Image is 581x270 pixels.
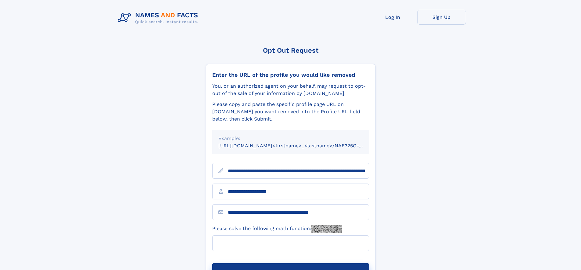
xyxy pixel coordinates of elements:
img: Logo Names and Facts [115,10,203,26]
div: Enter the URL of the profile you would like removed [212,72,369,78]
div: Opt Out Request [206,47,375,54]
a: Sign Up [417,10,466,25]
div: You, or an authorized agent on your behalf, may request to opt-out of the sale of your informatio... [212,82,369,97]
small: [URL][DOMAIN_NAME]<firstname>_<lastname>/NAF325G-xxxxxxxx [218,143,381,149]
label: Please solve the following math function: [212,225,342,233]
div: Example: [218,135,363,142]
a: Log In [368,10,417,25]
div: Please copy and paste the specific profile page URL on [DOMAIN_NAME] you want removed into the Pr... [212,101,369,123]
